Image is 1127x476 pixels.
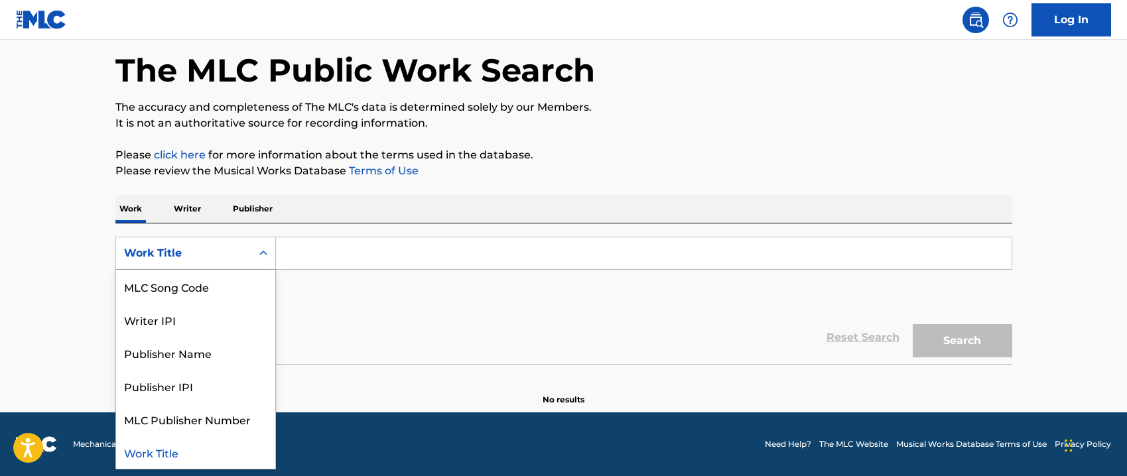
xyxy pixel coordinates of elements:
p: The accuracy and completeness of The MLC's data is determined solely by our Members. [115,99,1012,115]
a: The MLC Website [819,438,888,450]
a: click here [154,149,206,161]
p: No results [543,378,584,406]
div: Writer IPI [116,303,275,336]
img: help [1002,12,1018,28]
p: Publisher [229,195,277,223]
a: Musical Works Database Terms of Use [896,438,1047,450]
h1: The MLC Public Work Search [115,50,595,90]
a: Public Search [962,7,989,33]
p: Please review the Musical Works Database [115,163,1012,179]
p: Work [115,195,146,223]
img: logo [16,436,57,452]
div: Drag [1065,426,1073,465]
img: search [968,12,984,28]
div: Help [997,7,1024,33]
div: MLC Publisher Number [116,402,275,436]
div: Work Title [124,245,243,261]
iframe: Chat Widget [1061,412,1127,476]
p: Please for more information about the terms used in the database. [115,147,1012,163]
p: It is not an authoritative source for recording information. [115,115,1012,131]
div: Publisher Name [116,336,275,369]
form: Search Form [115,237,1012,364]
a: Need Help? [765,438,811,450]
span: Mechanical Licensing Collective © 2025 [73,438,227,450]
div: Work Title [116,436,275,469]
img: MLC Logo [16,10,67,29]
p: Writer [170,195,205,223]
div: MLC Song Code [116,270,275,303]
a: Privacy Policy [1055,438,1111,450]
a: Terms of Use [346,164,419,177]
a: Log In [1031,3,1111,36]
div: Publisher IPI [116,369,275,402]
